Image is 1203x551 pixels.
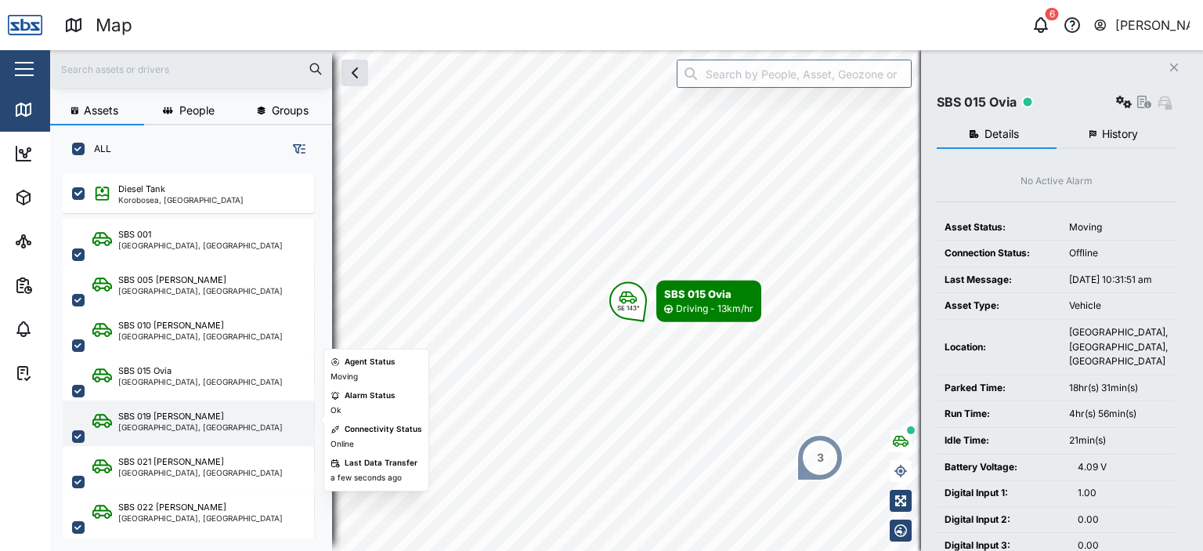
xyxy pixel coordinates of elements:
div: Run Time: [945,407,1053,422]
div: 6 [1046,8,1059,20]
span: Assets [84,105,118,116]
div: Agent Status [345,356,396,368]
div: Driving - 13km/hr [676,302,753,317]
label: ALL [85,143,111,155]
div: 4.09 V [1078,460,1168,475]
div: SBS 021 [PERSON_NAME] [118,455,224,469]
div: grid [63,168,331,538]
div: SBS 015 Ovia [664,286,753,302]
span: History [1102,129,1138,140]
div: Reports [41,277,94,294]
div: Vehicle [1069,299,1168,314]
div: Diesel Tank [118,183,165,196]
div: Assets [41,189,89,206]
input: Search assets or drivers [60,57,323,81]
div: SE 143° [617,305,640,311]
div: Map [41,101,76,118]
div: [DATE] 10:31:51 am [1069,273,1168,288]
div: Asset Type: [945,299,1053,314]
div: SBS 010 [PERSON_NAME] [118,319,224,332]
div: Connectivity Status [345,423,422,436]
div: Tasks [41,364,84,382]
div: SBS 015 Ovia [937,92,1017,112]
div: SBS 022 [PERSON_NAME] [118,501,226,514]
div: SBS 019 [PERSON_NAME] [118,410,224,423]
div: [GEOGRAPHIC_DATA], [GEOGRAPHIC_DATA] [118,287,283,295]
div: Korobosea, [GEOGRAPHIC_DATA] [118,196,244,204]
div: Parked Time: [945,381,1053,396]
div: Location: [945,340,1053,355]
canvas: Map [50,50,1203,551]
div: Battery Voltage: [945,460,1062,475]
img: Main Logo [8,8,42,42]
div: Sites [41,233,78,250]
div: [GEOGRAPHIC_DATA], [GEOGRAPHIC_DATA], [GEOGRAPHIC_DATA] [1069,325,1168,369]
div: Offline [1069,246,1168,261]
div: a few seconds ago [331,472,402,484]
div: Moving [331,371,358,383]
div: Moving [1069,220,1168,235]
div: [GEOGRAPHIC_DATA], [GEOGRAPHIC_DATA] [118,332,283,340]
div: Last Data Transfer [345,457,417,469]
div: No Active Alarm [1021,174,1093,189]
div: Dashboard [41,145,111,162]
input: Search by People, Asset, Geozone or Place [677,60,912,88]
div: 21min(s) [1069,433,1168,448]
div: Alarm Status [345,390,396,402]
div: Digital Input 2: [945,513,1062,527]
div: 1.00 [1078,486,1168,501]
div: [GEOGRAPHIC_DATA], [GEOGRAPHIC_DATA] [118,241,283,249]
div: 4hr(s) 56min(s) [1069,407,1168,422]
div: [GEOGRAPHIC_DATA], [GEOGRAPHIC_DATA] [118,423,283,431]
div: Alarms [41,321,89,338]
div: Digital Input 1: [945,486,1062,501]
div: Map marker [609,281,761,322]
div: [GEOGRAPHIC_DATA], [GEOGRAPHIC_DATA] [118,514,283,522]
div: 3 [817,449,824,466]
button: [PERSON_NAME] [1093,14,1190,36]
div: [GEOGRAPHIC_DATA], [GEOGRAPHIC_DATA] [118,378,283,386]
div: Ok [331,404,341,417]
div: Online [331,438,354,451]
span: People [179,105,215,116]
div: Asset Status: [945,220,1053,235]
div: Connection Status: [945,246,1053,261]
div: SBS 005 [PERSON_NAME] [118,274,226,287]
div: [PERSON_NAME] [1115,16,1190,35]
div: Idle Time: [945,433,1053,448]
div: 18hr(s) 31min(s) [1069,381,1168,396]
div: [GEOGRAPHIC_DATA], [GEOGRAPHIC_DATA] [118,469,283,477]
span: Details [984,129,1019,140]
span: Groups [272,105,309,116]
div: Last Message: [945,273,1053,288]
div: Map marker [797,434,844,481]
div: 0.00 [1078,513,1168,527]
div: Map [96,12,132,39]
div: SBS 015 Ovia [118,364,172,378]
div: SBS 001 [118,228,151,241]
